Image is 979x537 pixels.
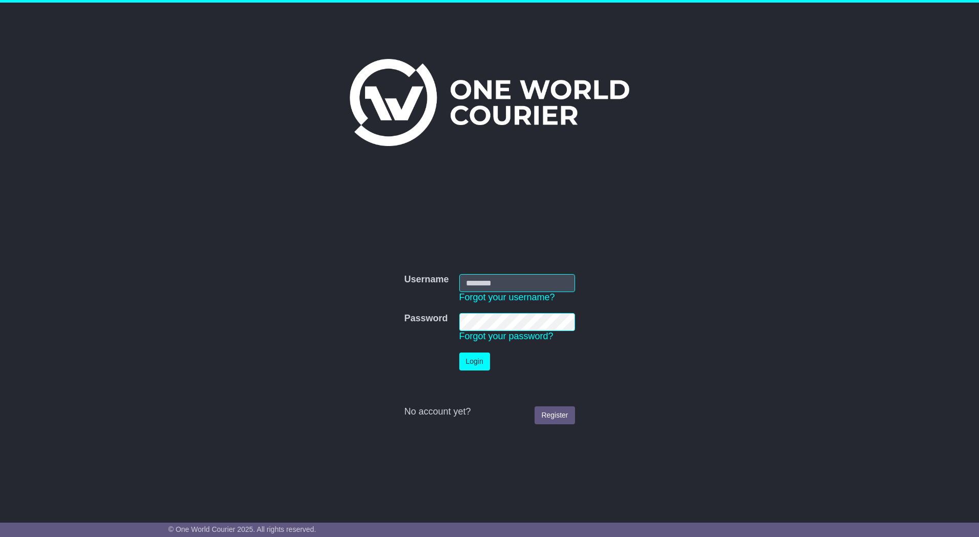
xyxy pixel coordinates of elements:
img: One World [350,59,629,146]
label: Username [404,274,449,285]
a: Forgot your password? [459,331,554,341]
button: Login [459,353,490,370]
a: Register [535,406,574,424]
div: No account yet? [404,406,574,418]
a: Forgot your username? [459,292,555,302]
label: Password [404,313,448,324]
span: © One World Courier 2025. All rights reserved. [168,525,316,533]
